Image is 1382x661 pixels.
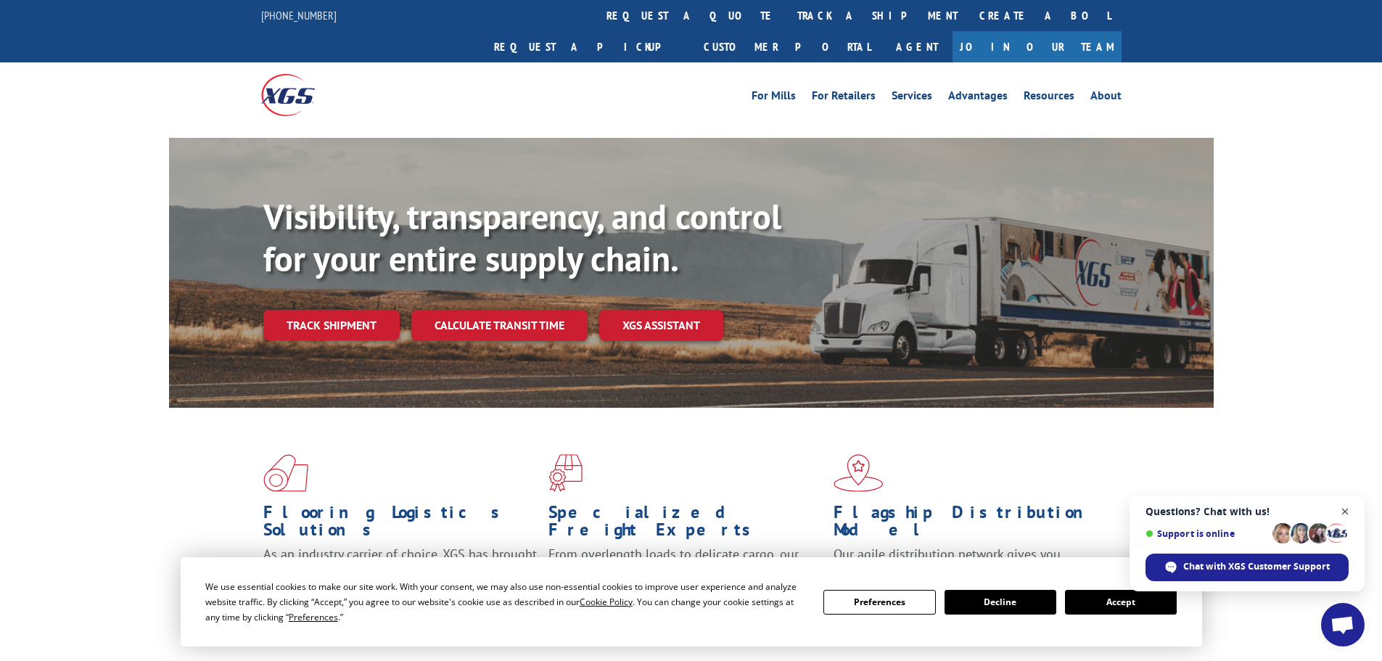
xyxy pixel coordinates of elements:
img: xgs-icon-flagship-distribution-model-red [834,454,884,492]
span: Support is online [1146,528,1267,539]
h1: Flooring Logistics Solutions [263,504,538,546]
span: Chat with XGS Customer Support [1183,560,1330,573]
a: [PHONE_NUMBER] [261,8,337,22]
a: For Mills [752,90,796,106]
p: From overlength loads to delicate cargo, our experienced staff knows the best way to move your fr... [548,546,823,610]
a: Join Our Team [953,31,1122,62]
span: As an industry carrier of choice, XGS has brought innovation and dedication to flooring logistics... [263,546,537,597]
img: xgs-icon-total-supply-chain-intelligence-red [263,454,308,492]
a: Customer Portal [693,31,881,62]
a: Track shipment [263,310,400,340]
div: Cookie Consent Prompt [181,557,1202,646]
a: XGS ASSISTANT [599,310,723,341]
a: Services [892,90,932,106]
a: Request a pickup [483,31,693,62]
span: Questions? Chat with us! [1146,506,1349,517]
h1: Flagship Distribution Model [834,504,1108,546]
a: Calculate transit time [411,310,588,341]
button: Decline [945,590,1056,615]
a: For Retailers [812,90,876,106]
span: Preferences [289,611,338,623]
img: xgs-icon-focused-on-flooring-red [548,454,583,492]
span: Cookie Policy [580,596,633,608]
h1: Specialized Freight Experts [548,504,823,546]
a: Agent [881,31,953,62]
button: Accept [1065,590,1177,615]
a: Advantages [948,90,1008,106]
b: Visibility, transparency, and control for your entire supply chain. [263,194,781,281]
span: Our agile distribution network gives you nationwide inventory management on demand. [834,546,1101,580]
a: Resources [1024,90,1074,106]
div: Chat with XGS Customer Support [1146,554,1349,581]
div: We use essential cookies to make our site work. With your consent, we may also use non-essential ... [205,579,806,625]
span: Close chat [1336,503,1354,521]
a: About [1090,90,1122,106]
button: Preferences [823,590,935,615]
div: Open chat [1321,603,1365,646]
